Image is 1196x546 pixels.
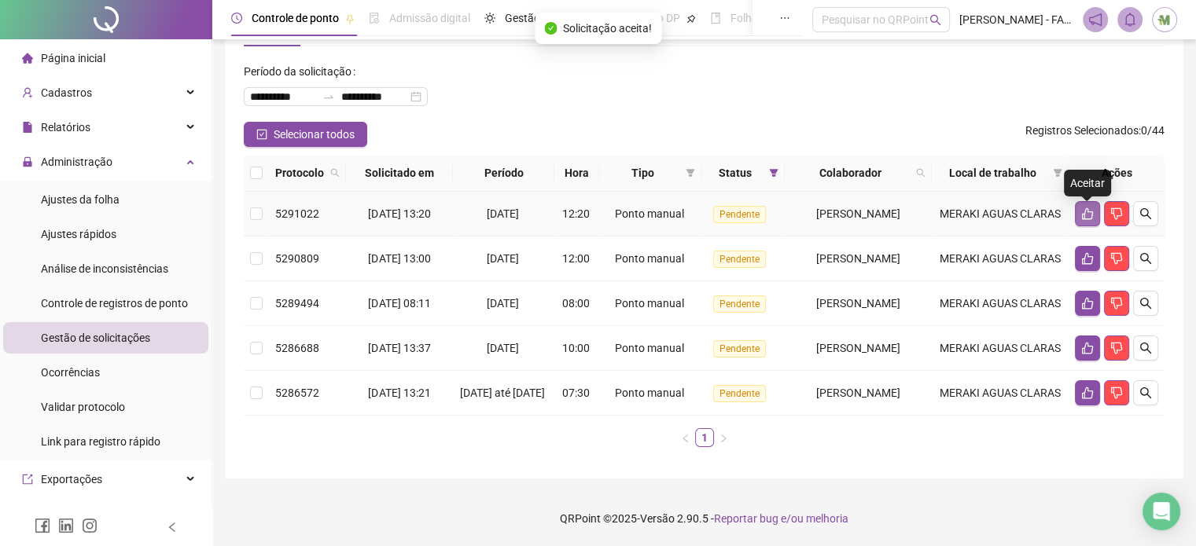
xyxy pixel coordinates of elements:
[487,207,519,220] span: [DATE]
[708,164,763,181] span: Status
[460,387,545,399] span: [DATE] até [DATE]
[614,297,683,310] span: Ponto manual
[713,295,766,313] span: Pendente
[22,87,33,98] span: user-add
[713,340,766,357] span: Pendente
[554,155,599,192] th: Hora
[41,332,150,344] span: Gestão de solicitações
[487,297,519,310] span: [DATE]
[713,251,766,268] span: Pendente
[22,122,33,133] span: file
[686,14,696,24] span: pushpin
[58,518,74,533] span: linkedin
[614,342,683,354] span: Ponto manual
[562,252,590,265] span: 12:00
[713,206,766,223] span: Pendente
[327,161,343,185] span: search
[41,473,102,486] span: Exportações
[22,53,33,64] span: home
[619,12,680,24] span: Painel do DP
[1081,207,1094,220] span: like
[167,522,178,533] span: left
[487,342,519,354] span: [DATE]
[275,297,319,310] span: 5289494
[959,11,1073,28] span: [PERSON_NAME] - FARMÁCIA MERAKI
[1139,387,1152,399] span: search
[505,12,584,24] span: Gestão de férias
[695,428,714,447] li: 1
[41,52,105,64] span: Página inicial
[614,387,683,399] span: Ponto manual
[730,12,831,24] span: Folha de pagamento
[368,342,430,354] span: [DATE] 13:37
[1081,387,1094,399] span: like
[1081,342,1094,354] span: like
[714,428,733,447] button: right
[676,428,695,447] li: Página anterior
[932,371,1069,416] td: MERAKI AGUAS CLARAS
[1025,124,1139,137] span: Registros Selecionados
[1110,342,1123,354] span: dislike
[932,192,1069,236] td: MERAKI AGUAS CLARAS
[1053,168,1062,178] span: filter
[41,156,112,168] span: Administração
[368,252,430,265] span: [DATE] 13:00
[212,491,1196,546] footer: QRPoint © 2025 - 2.90.5 -
[1139,207,1152,220] span: search
[41,435,160,448] span: Link para registro rápido
[1110,387,1123,399] span: dislike
[544,22,557,35] span: check-circle
[346,155,453,192] th: Solicitado em
[41,228,116,240] span: Ajustes rápidos
[816,387,900,399] span: [PERSON_NAME]
[1064,170,1111,196] div: Aceitar
[1075,164,1158,181] div: Ações
[713,385,766,402] span: Pendente
[41,401,125,413] span: Validar protocolo
[368,207,430,220] span: [DATE] 13:20
[484,13,495,24] span: sun
[1110,297,1123,310] span: dislike
[932,281,1069,326] td: MERAKI AGUAS CLARAS
[244,59,362,84] label: Período da solicitação
[274,126,355,143] span: Selecionar todos
[322,90,335,103] span: to
[1110,252,1123,265] span: dislike
[562,387,590,399] span: 07:30
[1081,297,1094,310] span: like
[614,252,683,265] span: Ponto manual
[769,168,778,178] span: filter
[681,434,690,443] span: left
[938,164,1047,181] span: Local de trabalho
[779,13,790,24] span: ellipsis
[640,512,675,525] span: Versão
[816,207,900,220] span: [PERSON_NAME]
[710,13,721,24] span: book
[791,164,910,181] span: Colaborador
[22,156,33,167] span: lock
[322,90,335,103] span: swap-right
[1110,207,1123,220] span: dislike
[41,366,100,379] span: Ocorrências
[275,342,319,354] span: 5286688
[676,428,695,447] button: left
[714,428,733,447] li: Próxima página
[231,13,242,24] span: clock-circle
[766,161,782,185] span: filter
[683,161,698,185] span: filter
[614,207,683,220] span: Ponto manual
[932,326,1069,371] td: MERAKI AGUAS CLARAS
[345,14,355,24] span: pushpin
[22,474,33,485] span: export
[330,168,340,178] span: search
[1050,161,1065,185] span: filter
[696,429,713,446] a: 1
[1123,13,1137,27] span: bell
[389,12,470,24] span: Admissão digital
[275,252,319,265] span: 5290809
[686,168,695,178] span: filter
[368,297,430,310] span: [DATE] 08:11
[562,342,590,354] span: 10:00
[41,297,188,310] span: Controle de registros de ponto
[369,13,380,24] span: file-done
